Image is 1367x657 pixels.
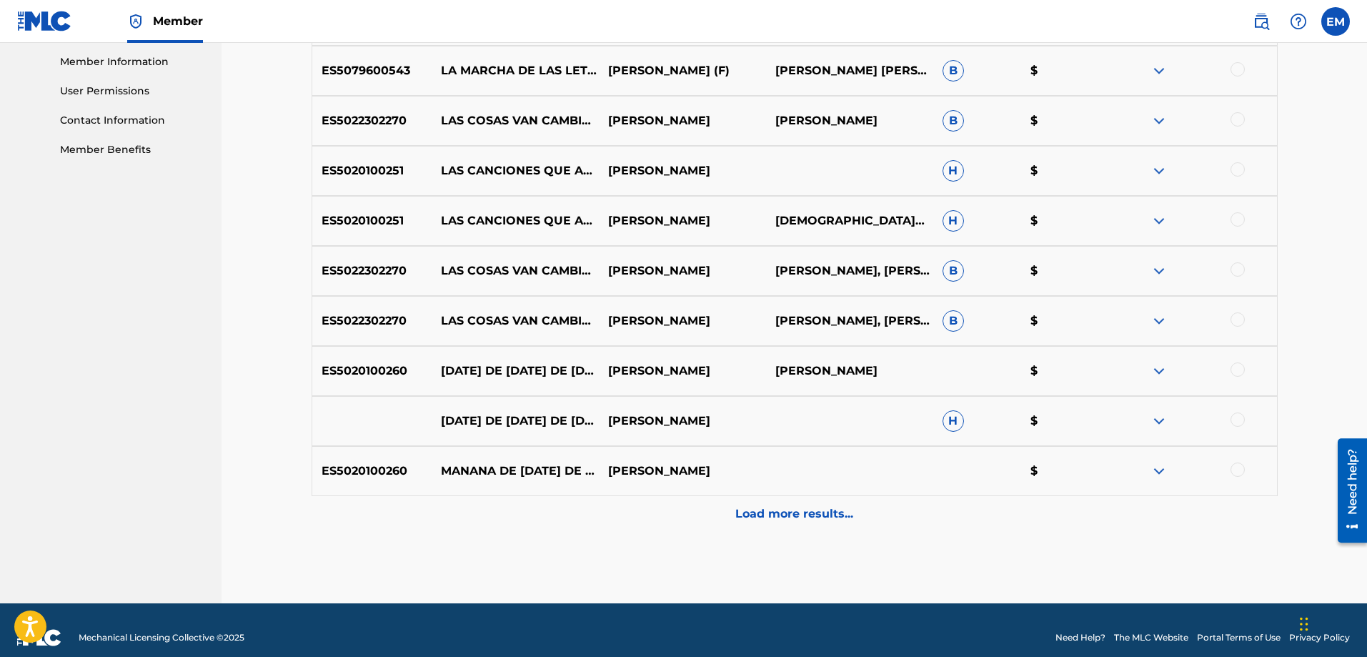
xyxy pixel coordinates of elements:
[312,162,432,179] p: ES5020100251
[312,112,432,129] p: ES5022302270
[432,362,599,380] p: [DATE] DE [DATE] DE [DATE]
[1327,433,1367,548] iframe: Resource Center
[432,212,599,229] p: LAS CANCIONES QUE AHORA NACEN
[432,312,599,330] p: LAS COSAS VAN CAMBIANDO (REMASTERIZADO 2023)
[1284,7,1313,36] div: Help
[1114,631,1188,644] a: The MLC Website
[766,62,933,79] p: [PERSON_NAME] [PERSON_NAME] CRI CRI
[312,362,432,380] p: ES5020100260
[1150,262,1168,280] img: expand
[60,54,204,69] a: Member Information
[943,110,964,132] span: B
[312,312,432,330] p: ES5022302270
[599,62,766,79] p: [PERSON_NAME] (F)
[766,262,933,280] p: [PERSON_NAME], [PERSON_NAME], [PERSON_NAME]
[1290,13,1307,30] img: help
[432,162,599,179] p: LAS CANCIONES QUE AHORA NACEN
[1021,62,1110,79] p: $
[1296,588,1367,657] div: Widget de chat
[1150,463,1168,480] img: expand
[1300,603,1308,646] div: Arrastrar
[943,160,964,182] span: H
[432,112,599,129] p: LAS COSAS VAN CAMBIANDO
[1150,212,1168,229] img: expand
[599,312,766,330] p: [PERSON_NAME]
[1055,631,1105,644] a: Need Help?
[1021,463,1110,480] p: $
[766,362,933,380] p: [PERSON_NAME]
[432,62,599,79] p: LA MARCHA DE LAS LETRAS
[17,629,61,646] img: logo
[766,212,933,229] p: [DEMOGRAPHIC_DATA]© [PERSON_NAME] SÃ¡NCHEZ [PERSON_NAME]
[79,631,244,644] span: Mechanical Licensing Collective © 2025
[153,13,203,29] span: Member
[312,62,432,79] p: ES5079600543
[599,413,766,430] p: [PERSON_NAME]
[599,112,766,129] p: [PERSON_NAME]
[60,84,204,99] a: User Permissions
[1150,312,1168,330] img: expand
[1150,362,1168,380] img: expand
[943,310,964,332] span: B
[1150,112,1168,129] img: expand
[1021,362,1110,380] p: $
[17,11,72,31] img: MLC Logo
[943,210,964,232] span: H
[599,212,766,229] p: [PERSON_NAME]
[1247,7,1276,36] a: Public Search
[599,362,766,380] p: [PERSON_NAME]
[599,463,766,480] p: [PERSON_NAME]
[1150,162,1168,179] img: expand
[1021,212,1110,229] p: $
[1021,162,1110,179] p: $
[1150,413,1168,430] img: expand
[312,212,432,229] p: ES5020100251
[60,113,204,128] a: Contact Information
[432,463,599,480] p: MANANA DE [DATE] DE [DATE]
[766,112,933,129] p: [PERSON_NAME]
[1021,262,1110,280] p: $
[943,60,964,81] span: B
[432,262,599,280] p: LAS COSAS VAN CAMBIANDO - REMASTERIZADO 2023
[599,162,766,179] p: [PERSON_NAME]
[1321,7,1350,36] div: User Menu
[312,262,432,280] p: ES5022302270
[1021,413,1110,430] p: $
[1296,588,1367,657] iframe: Chat Widget
[1150,62,1168,79] img: expand
[943,410,964,432] span: H
[432,413,599,430] p: [DATE] DE [DATE] DE [DATE]
[1289,631,1350,644] a: Privacy Policy
[599,262,766,280] p: [PERSON_NAME]
[1021,312,1110,330] p: $
[943,260,964,282] span: B
[60,142,204,157] a: Member Benefits
[1253,13,1270,30] img: search
[127,13,144,30] img: Top Rightsholder
[1197,631,1281,644] a: Portal Terms of Use
[735,505,853,523] p: Load more results...
[1021,112,1110,129] p: $
[312,463,432,480] p: ES5020100260
[766,312,933,330] p: [PERSON_NAME], [PERSON_NAME]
